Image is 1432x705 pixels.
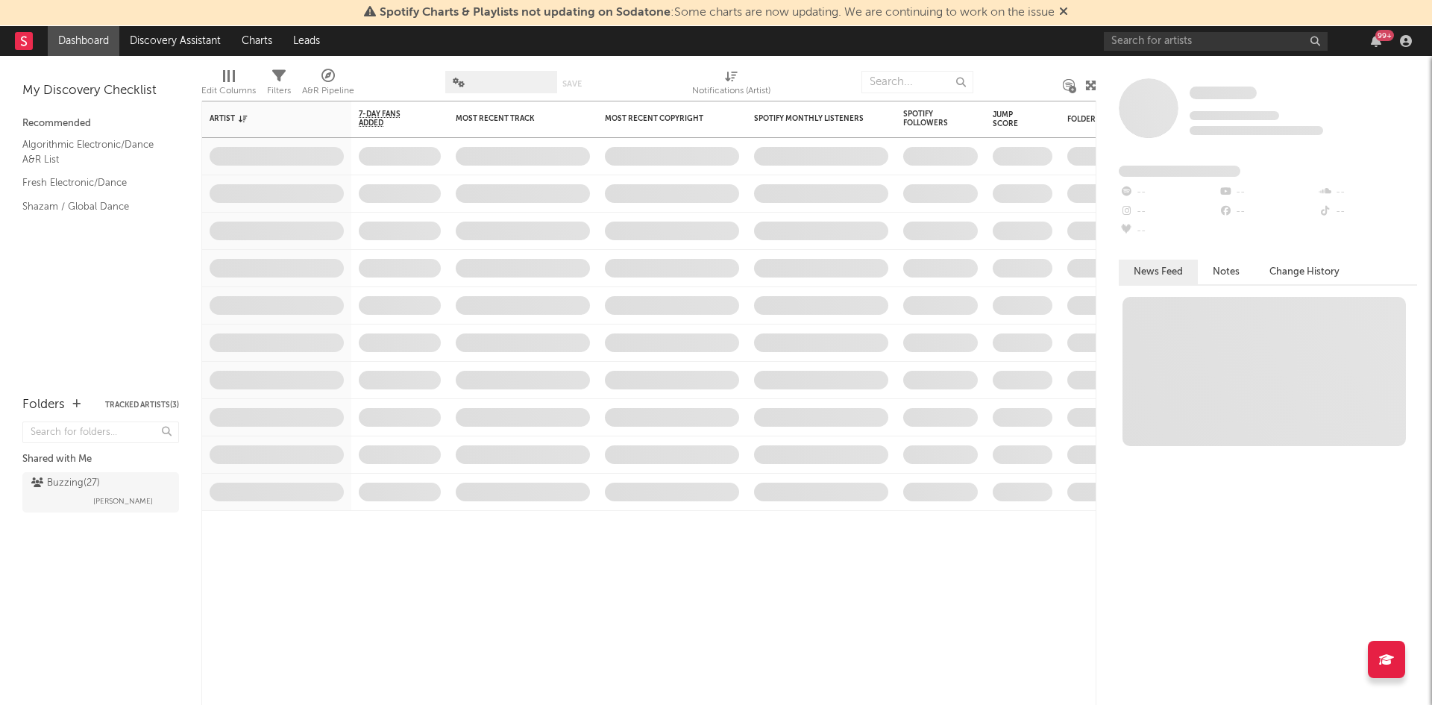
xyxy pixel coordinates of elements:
[1190,126,1323,135] span: 0 fans last week
[31,474,100,492] div: Buzzing ( 27 )
[993,110,1030,128] div: Jump Score
[22,198,164,215] a: Shazam / Global Dance
[1059,7,1068,19] span: Dismiss
[1254,260,1354,284] button: Change History
[1318,202,1417,222] div: --
[267,63,291,107] div: Filters
[231,26,283,56] a: Charts
[22,451,179,469] div: Shared with Me
[1318,183,1417,202] div: --
[1119,183,1218,202] div: --
[22,396,65,414] div: Folders
[456,114,568,123] div: Most Recent Track
[22,175,164,191] a: Fresh Electronic/Dance
[380,7,671,19] span: Spotify Charts & Playlists not updating on Sodatone
[48,26,119,56] a: Dashboard
[201,63,256,107] div: Edit Columns
[562,80,582,88] button: Save
[22,472,179,513] a: Buzzing(27)[PERSON_NAME]
[692,82,770,100] div: Notifications (Artist)
[605,114,717,123] div: Most Recent Copyright
[1371,35,1381,47] button: 99+
[93,492,153,510] span: [PERSON_NAME]
[380,7,1055,19] span: : Some charts are now updating. We are continuing to work on the issue
[1218,202,1317,222] div: --
[302,63,354,107] div: A&R Pipeline
[119,26,231,56] a: Discovery Assistant
[1119,260,1198,284] button: News Feed
[903,110,955,128] div: Spotify Followers
[22,82,179,100] div: My Discovery Checklist
[1190,87,1257,99] span: Some Artist
[22,422,179,443] input: Search for folders...
[1218,183,1317,202] div: --
[283,26,330,56] a: Leads
[1190,111,1279,120] span: Tracking Since: [DATE]
[1104,32,1328,51] input: Search for artists
[1067,115,1179,124] div: Folders
[1119,202,1218,222] div: --
[1119,222,1218,241] div: --
[302,82,354,100] div: A&R Pipeline
[1198,260,1254,284] button: Notes
[22,137,164,167] a: Algorithmic Electronic/Dance A&R List
[754,114,866,123] div: Spotify Monthly Listeners
[861,71,973,93] input: Search...
[692,63,770,107] div: Notifications (Artist)
[22,115,179,133] div: Recommended
[1190,86,1257,101] a: Some Artist
[1119,166,1240,177] span: Fans Added by Platform
[359,110,418,128] span: 7-Day Fans Added
[210,114,321,123] div: Artist
[1375,30,1394,41] div: 99 +
[201,82,256,100] div: Edit Columns
[267,82,291,100] div: Filters
[105,401,179,409] button: Tracked Artists(3)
